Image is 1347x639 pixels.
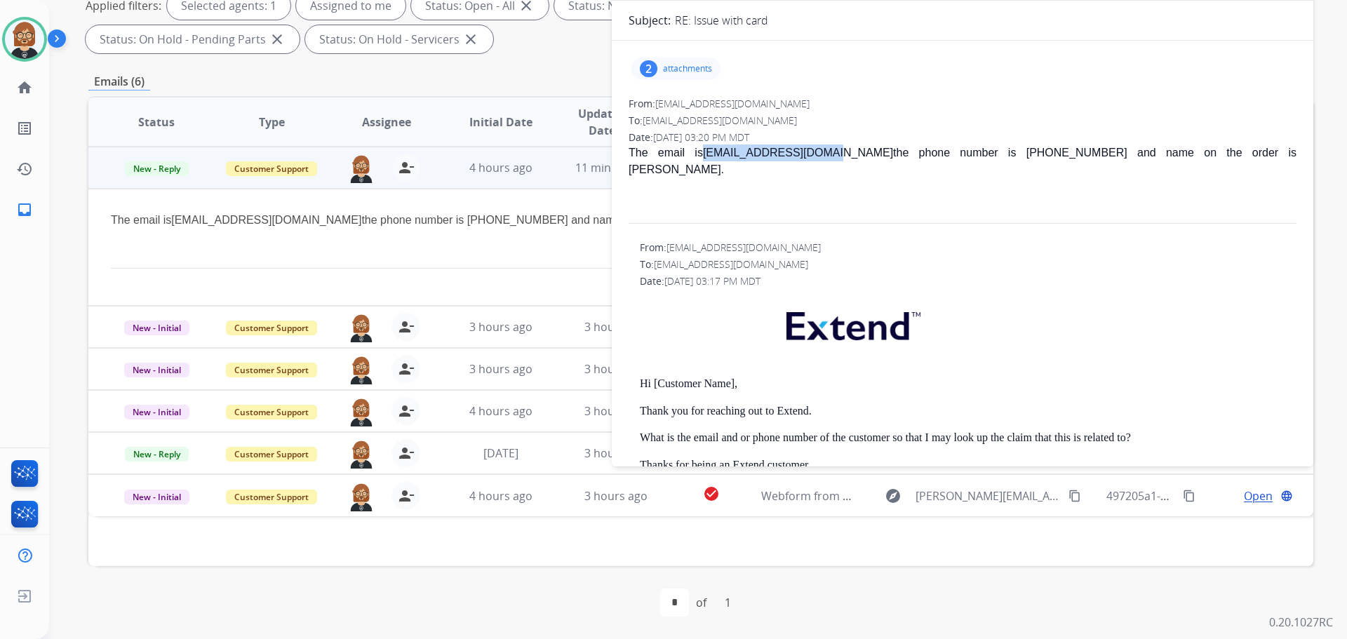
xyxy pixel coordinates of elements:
span: Customer Support [226,405,317,419]
span: New - Initial [124,363,189,377]
p: attachments [663,63,712,74]
mat-icon: close [462,31,479,48]
span: New - Initial [124,405,189,419]
span: [EMAIL_ADDRESS][DOMAIN_NAME] [655,97,810,110]
mat-icon: content_copy [1183,490,1195,502]
mat-icon: person_remove [398,361,415,377]
img: extend.png [769,295,934,351]
img: agent-avatar [347,439,375,469]
div: Date: [640,274,1296,288]
img: agent-avatar [347,482,375,511]
mat-icon: inbox [16,201,33,218]
mat-icon: check_circle [703,485,720,502]
span: Initial Date [469,114,532,130]
span: Webform from [PERSON_NAME][EMAIL_ADDRESS][DOMAIN_NAME] on [DATE] [761,488,1166,504]
mat-icon: close [269,31,286,48]
mat-icon: explore [885,487,902,504]
div: To: [629,114,1296,128]
img: avatar [5,20,44,59]
div: Date: [629,130,1296,144]
span: Open [1244,487,1273,504]
p: RE: Issue with card [675,12,768,29]
span: 3 hours ago [584,361,648,377]
span: 3 hours ago [469,319,532,335]
mat-icon: list_alt [16,120,33,137]
span: [EMAIL_ADDRESS][DOMAIN_NAME] [666,241,821,254]
mat-icon: person_remove [398,318,415,335]
span: 3 hours ago [584,445,648,461]
span: [EMAIL_ADDRESS][DOMAIN_NAME] [654,257,808,271]
span: 497205a1-ebec-4537-8d6c-f9e39ceaa4a1 [1106,488,1319,504]
span: Customer Support [226,363,317,377]
mat-icon: person_remove [398,487,415,504]
mat-icon: content_copy [1068,490,1081,502]
span: [DATE] 03:20 PM MDT [653,130,749,144]
span: Status [138,114,175,130]
mat-icon: history [16,161,33,177]
div: From: [629,97,1296,111]
div: 1 [713,588,742,617]
a: [EMAIL_ADDRESS][DOMAIN_NAME] [171,214,361,226]
p: Subject: [629,12,671,29]
p: Thanks for being an Extend customer. [640,459,1296,471]
span: Customer Support [226,161,317,176]
span: 4 hours ago [469,160,532,175]
span: New - Initial [124,321,189,335]
p: Emails (6) [88,73,150,90]
p: Hi [Customer Name], [640,377,1296,390]
mat-icon: person_remove [398,159,415,176]
span: New - Initial [124,490,189,504]
span: New - Reply [125,161,189,176]
mat-icon: person_remove [398,403,415,419]
p: 0.20.1027RC [1269,614,1333,631]
p: What is the email and or phone number of the customer so that I may look up the claim that this i... [640,431,1296,444]
span: [DATE] 03:17 PM MDT [664,274,760,288]
p: Thank you for reaching out to Extend. [640,405,1296,417]
p: The email is the phone number is [PHONE_NUMBER] and name on the order is [PERSON_NAME]. [111,212,1061,229]
span: Customer Support [226,490,317,504]
span: 4 hours ago [469,488,532,504]
span: [PERSON_NAME][EMAIL_ADDRESS][DOMAIN_NAME] [916,487,1060,504]
div: of [696,594,706,611]
img: agent-avatar [347,154,375,183]
span: New - Reply [125,447,189,462]
div: From: [640,241,1296,255]
a: [EMAIL_ADDRESS][DOMAIN_NAME] [703,147,893,159]
mat-icon: language [1280,490,1293,502]
span: Updated Date [570,105,634,139]
mat-icon: home [16,79,33,96]
span: 3 hours ago [584,488,648,504]
span: Customer Support [226,321,317,335]
span: [EMAIL_ADDRESS][DOMAIN_NAME] [643,114,797,127]
span: Type [259,114,285,130]
div: To: [640,257,1296,271]
span: [DATE] [483,445,518,461]
span: 3 hours ago [584,403,648,419]
mat-icon: person_remove [398,445,415,462]
img: agent-avatar [347,355,375,384]
span: 3 hours ago [584,319,648,335]
span: Customer Support [226,447,317,462]
span: 3 hours ago [469,361,532,377]
div: Status: On Hold - Servicers [305,25,493,53]
img: agent-avatar [347,397,375,426]
span: 11 minutes ago [575,160,657,175]
img: agent-avatar [347,313,375,342]
span: 4 hours ago [469,403,532,419]
div: Status: On Hold - Pending Parts [86,25,300,53]
p: The email is the phone number is [PHONE_NUMBER] and name on the order is [PERSON_NAME]. [629,144,1296,178]
div: 2 [640,60,657,77]
span: Assignee [362,114,411,130]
